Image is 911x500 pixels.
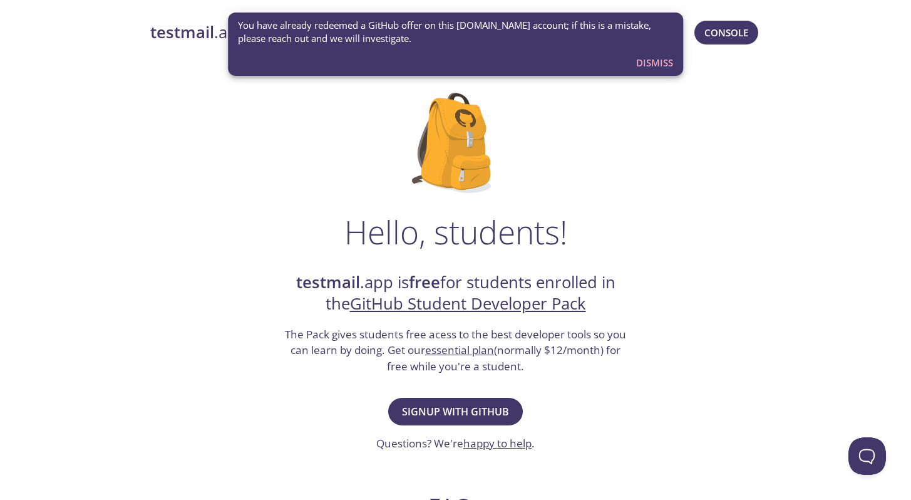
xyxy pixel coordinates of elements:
[425,343,494,357] a: essential plan
[402,403,509,420] span: Signup with GitHub
[636,55,673,71] span: Dismiss
[388,398,523,425] button: Signup with GitHub
[150,21,214,43] strong: testmail
[412,93,499,193] img: github-student-backpack.png
[463,436,532,451] a: happy to help
[409,271,440,293] strong: free
[848,437,886,475] iframe: Help Scout Beacon - Open
[704,24,748,41] span: Console
[344,213,567,251] h1: Hello, students!
[296,271,360,293] strong: testmail
[284,326,628,375] h3: The Pack gives students free acess to the best developer tools so you can learn by doing. Get our...
[238,19,674,46] span: You have already redeemed a GitHub offer on this [DOMAIN_NAME] account; if this is a mistake, ple...
[376,435,535,452] h3: Questions? We're .
[150,22,495,43] a: testmail.app
[631,51,678,75] button: Dismiss
[694,21,758,44] button: Console
[350,293,586,315] a: GitHub Student Developer Pack
[284,272,628,315] h2: .app is for students enrolled in the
